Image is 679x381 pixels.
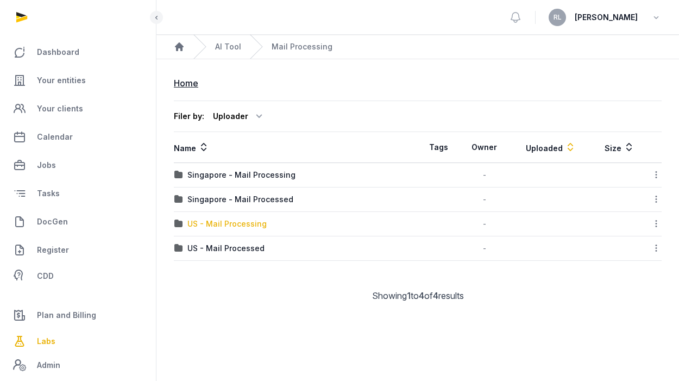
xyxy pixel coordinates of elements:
[418,132,460,163] th: Tags
[272,41,332,52] span: Mail Processing
[460,188,510,212] td: -
[419,290,424,301] span: 4
[37,74,86,87] span: Your entities
[9,152,147,178] a: Jobs
[9,180,147,207] a: Tasks
[174,289,662,302] div: Showing to of results
[187,218,267,229] div: US - Mail Processing
[37,359,60,372] span: Admin
[9,67,147,93] a: Your entities
[460,236,510,261] td: -
[174,195,183,204] img: folder.svg
[549,9,566,26] button: RL
[37,46,79,59] span: Dashboard
[460,163,510,188] td: -
[9,209,147,235] a: DocGen
[433,290,438,301] span: 4
[407,290,411,301] span: 1
[9,237,147,263] a: Register
[575,11,638,24] span: [PERSON_NAME]
[156,35,679,59] nav: Breadcrumb
[37,159,56,172] span: Jobs
[554,14,562,21] span: RL
[37,187,60,200] span: Tasks
[187,194,293,205] div: Singapore - Mail Processed
[174,132,418,163] th: Name
[9,39,147,65] a: Dashboard
[9,96,147,122] a: Your clients
[174,171,183,179] img: folder.svg
[174,70,418,96] nav: Breadcrumb
[187,243,265,254] div: US - Mail Processed
[187,170,296,180] div: Singapore - Mail Processing
[9,124,147,150] a: Calendar
[37,309,96,322] span: Plan and Billing
[174,77,198,90] div: Home
[9,302,147,328] a: Plan and Billing
[9,354,147,376] a: Admin
[174,220,183,228] img: folder.svg
[174,111,204,122] div: Filer by:
[460,132,510,163] th: Owner
[37,243,69,257] span: Register
[9,328,147,354] a: Labs
[460,212,510,236] td: -
[592,132,647,163] th: Size
[213,108,266,125] div: Uploader
[37,215,68,228] span: DocGen
[510,132,592,163] th: Uploaded
[215,41,241,52] a: AI Tool
[37,335,55,348] span: Labs
[9,265,147,287] a: CDD
[37,270,54,283] span: CDD
[37,102,83,115] span: Your clients
[174,244,183,253] img: folder.svg
[37,130,73,143] span: Calendar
